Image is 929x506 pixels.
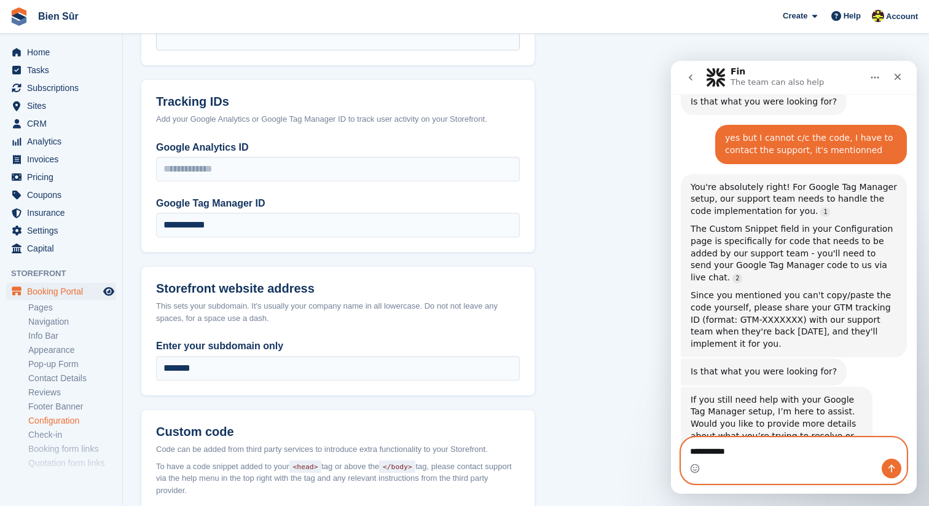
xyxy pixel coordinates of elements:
[156,95,520,109] h2: Tracking IDs
[886,10,918,23] span: Account
[156,196,520,211] label: Google Tag Manager ID
[27,186,101,204] span: Coupons
[379,461,415,473] code: </body>
[156,443,520,456] div: Code can be added from third party services to introduce extra functionality to your Storefront.
[27,97,101,114] span: Sites
[27,240,101,257] span: Capital
[156,300,520,324] div: This sets your subdomain. It's usually your company name in all lowercase. Do not not leave any s...
[289,461,321,473] code: <head>
[6,283,116,300] a: menu
[872,10,884,22] img: Marie Tran
[6,61,116,79] a: menu
[844,10,861,22] span: Help
[11,267,122,280] span: Storefront
[33,6,84,26] a: Bien Sûr
[27,204,101,221] span: Insurance
[27,79,101,97] span: Subscriptions
[156,113,520,125] div: Add your Google Analytics or Google Tag Manager ID to track user activity on your Storefront.
[27,168,101,186] span: Pricing
[6,133,116,150] a: menu
[27,133,101,150] span: Analytics
[156,140,520,155] label: Google Analytics ID
[28,443,116,455] a: Booking form links
[6,204,116,221] a: menu
[101,284,116,299] a: Preview store
[6,186,116,204] a: menu
[6,115,116,132] a: menu
[10,7,28,26] img: stora-icon-8386f47178a22dfd0bd8f6a31ec36ba5ce8667c1dd55bd0f319d3a0aa187defe.svg
[28,457,116,469] a: Quotation form links
[28,401,116,413] a: Footer Banner
[27,151,101,168] span: Invoices
[6,44,116,61] a: menu
[6,240,116,257] a: menu
[28,415,116,427] a: Configuration
[27,283,101,300] span: Booking Portal
[6,151,116,168] a: menu
[28,429,116,441] a: Check-in
[28,358,116,370] a: Pop-up Form
[671,61,917,494] iframe: Intercom live chat
[156,461,520,497] span: To have a code snippet added to your tag or above the tag, please contact support via the help me...
[27,44,101,61] span: Home
[783,10,807,22] span: Create
[28,330,116,342] a: Info Bar
[28,373,116,384] a: Contact Details
[27,222,101,239] span: Settings
[28,302,116,314] a: Pages
[28,316,116,328] a: Navigation
[156,282,520,296] h2: Storefront website address
[6,97,116,114] a: menu
[6,222,116,239] a: menu
[28,387,116,398] a: Reviews
[156,425,520,439] h2: Custom code
[6,168,116,186] a: menu
[156,339,520,354] label: Enter your subdomain only
[27,115,101,132] span: CRM
[6,79,116,97] a: menu
[27,61,101,79] span: Tasks
[28,344,116,356] a: Appearance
